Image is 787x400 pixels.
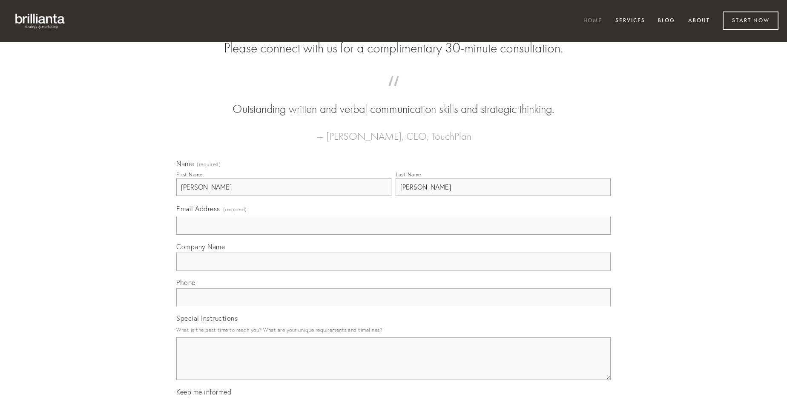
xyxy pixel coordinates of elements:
[9,9,72,33] img: brillianta - research, strategy, marketing
[176,204,220,213] span: Email Address
[190,84,597,101] span: “
[578,14,608,28] a: Home
[197,162,221,167] span: (required)
[176,324,611,336] p: What is the best time to reach you? What are your unique requirements and timelines?
[190,118,597,145] figcaption: — [PERSON_NAME], CEO, TouchPlan
[723,12,778,30] a: Start Now
[683,14,715,28] a: About
[176,159,194,168] span: Name
[610,14,651,28] a: Services
[652,14,681,28] a: Blog
[176,388,231,396] span: Keep me informed
[176,171,202,178] div: First Name
[396,171,421,178] div: Last Name
[223,204,247,215] span: (required)
[190,84,597,118] blockquote: Outstanding written and verbal communication skills and strategic thinking.
[176,278,195,287] span: Phone
[176,242,225,251] span: Company Name
[176,40,611,56] h2: Please connect with us for a complimentary 30-minute consultation.
[176,314,238,322] span: Special Instructions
